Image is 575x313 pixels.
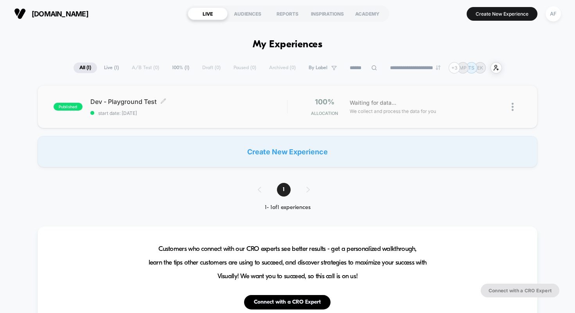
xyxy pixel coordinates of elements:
[477,65,483,71] p: EK
[481,284,559,297] button: Connect with a CRO Expert
[38,136,538,167] div: Create New Experience
[436,65,440,70] img: end
[307,7,347,20] div: INSPIRATIONS
[311,111,338,116] span: Allocation
[546,6,561,21] div: AF
[244,295,331,309] button: Connect with a CRO Expert
[90,110,287,116] span: start date: [DATE]
[543,6,563,22] button: AF
[188,7,228,20] div: LIVE
[12,7,91,20] button: [DOMAIN_NAME]
[449,62,460,73] div: + 3
[54,103,83,111] span: published
[14,8,26,20] img: Visually logo
[98,63,125,73] span: Live ( 1 )
[74,63,97,73] span: All ( 1 )
[350,98,396,107] span: Waiting for data...
[347,7,387,20] div: ACADEMY
[149,242,427,283] span: Customers who connect with our CRO experts see better results - get a personalized walkthrough, l...
[459,65,467,71] p: MP
[315,98,334,106] span: 100%
[268,7,307,20] div: REPORTS
[512,103,514,111] img: close
[350,107,436,115] span: We collect and process the data for you
[309,65,327,71] span: By Label
[253,39,323,50] h1: My Experiences
[32,10,88,18] span: [DOMAIN_NAME]
[228,7,268,20] div: AUDIENCES
[277,183,291,197] span: 1
[90,98,287,106] span: Dev - Playground Test
[468,65,474,71] p: TS
[166,63,195,73] span: 100% ( 1 )
[467,7,537,21] button: Create New Experience
[250,204,325,211] div: 1 - 1 of 1 experiences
